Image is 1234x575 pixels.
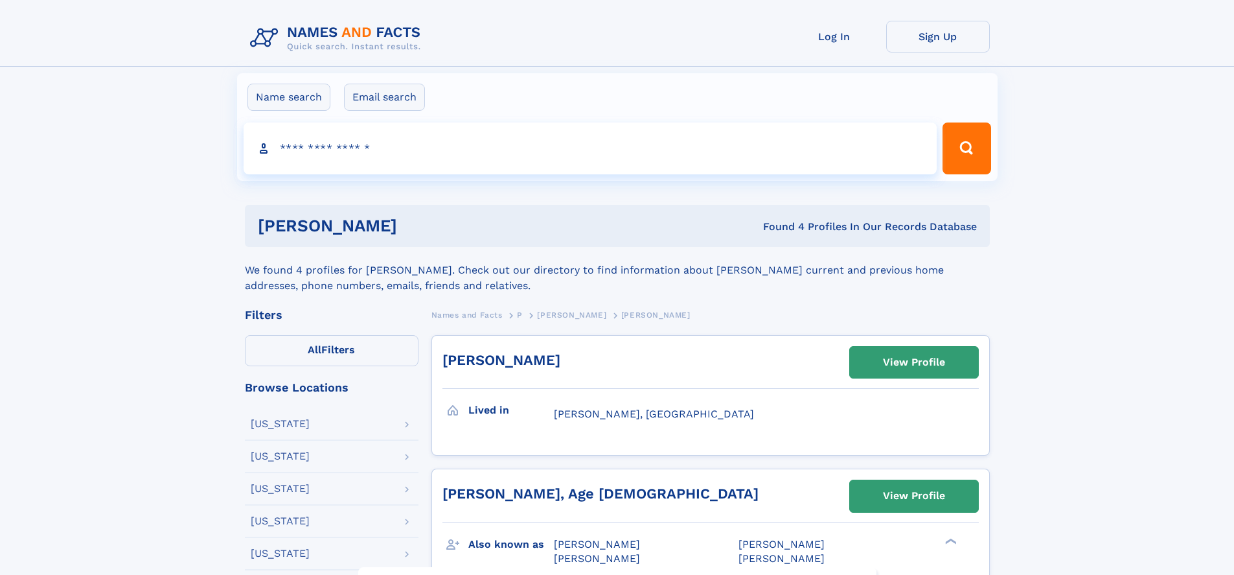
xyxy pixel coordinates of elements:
[621,311,691,320] span: [PERSON_NAME]
[883,347,945,377] div: View Profile
[251,419,310,429] div: [US_STATE]
[251,451,310,462] div: [US_STATE]
[468,399,554,421] h3: Lived in
[251,548,310,559] div: [US_STATE]
[431,307,503,323] a: Names and Facts
[517,307,523,323] a: P
[537,311,606,320] span: [PERSON_NAME]
[554,408,754,420] span: [PERSON_NAME], [GEOGRAPHIC_DATA]
[537,307,606,323] a: [PERSON_NAME]
[308,344,321,356] span: All
[245,21,431,56] img: Logo Names and Facts
[251,516,310,526] div: [US_STATE]
[554,538,640,550] span: [PERSON_NAME]
[245,382,418,393] div: Browse Locations
[517,311,523,320] span: P
[850,480,978,511] a: View Profile
[942,537,957,545] div: ❯
[245,335,418,366] label: Filters
[442,352,560,368] a: [PERSON_NAME]
[442,486,759,502] a: [PERSON_NAME], Age [DEMOGRAPHIC_DATA]
[247,84,330,111] label: Name search
[468,534,554,556] h3: Also known as
[943,123,990,174] button: Search Button
[258,218,580,234] h1: [PERSON_NAME]
[738,552,825,565] span: [PERSON_NAME]
[886,21,990,53] a: Sign Up
[245,247,990,294] div: We found 4 profiles for [PERSON_NAME]. Check out our directory to find information about [PERSON_...
[245,309,418,321] div: Filters
[580,220,977,234] div: Found 4 Profiles In Our Records Database
[344,84,425,111] label: Email search
[883,481,945,511] div: View Profile
[738,538,825,550] span: [PERSON_NAME]
[244,123,937,174] input: search input
[783,21,886,53] a: Log In
[251,484,310,494] div: [US_STATE]
[850,347,978,378] a: View Profile
[554,552,640,565] span: [PERSON_NAME]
